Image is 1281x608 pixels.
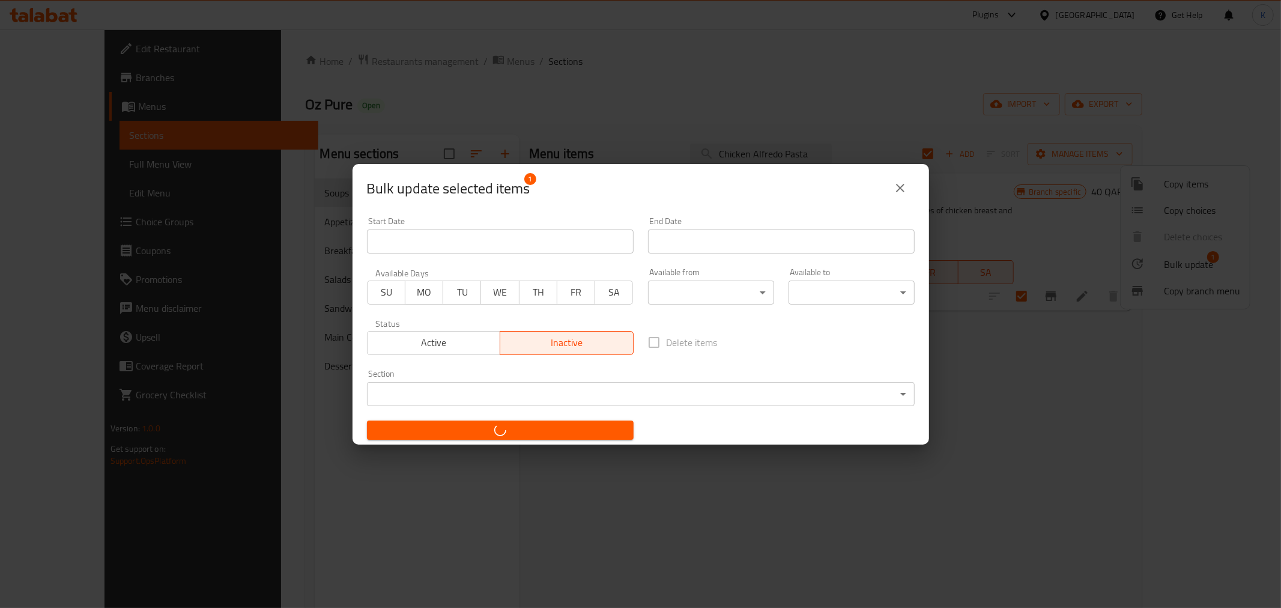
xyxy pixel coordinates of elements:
[367,179,530,198] span: Selected items count
[505,334,629,351] span: Inactive
[486,284,514,301] span: WE
[367,281,405,305] button: SU
[648,281,774,305] div: ​
[410,284,438,301] span: MO
[372,284,401,301] span: SU
[667,335,718,350] span: Delete items
[519,281,557,305] button: TH
[405,281,443,305] button: MO
[480,281,519,305] button: WE
[557,281,595,305] button: FR
[372,334,496,351] span: Active
[367,331,501,355] button: Active
[524,173,536,185] span: 1
[367,382,915,406] div: ​
[789,281,915,305] div: ​
[500,331,634,355] button: Inactive
[562,284,590,301] span: FR
[600,284,628,301] span: SA
[886,174,915,202] button: close
[443,281,481,305] button: TU
[448,284,476,301] span: TU
[595,281,633,305] button: SA
[524,284,553,301] span: TH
